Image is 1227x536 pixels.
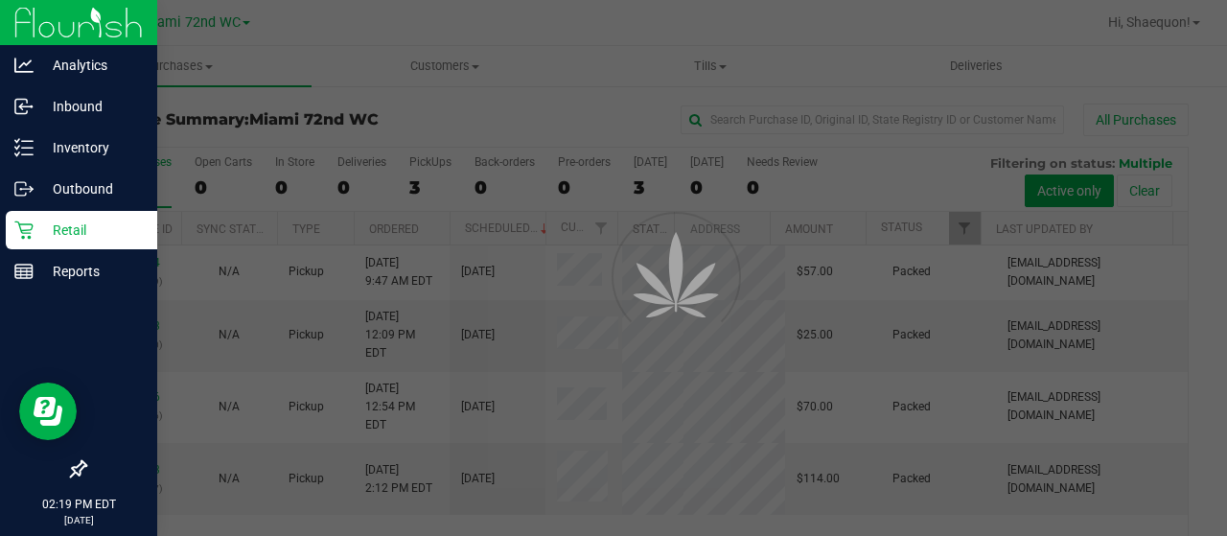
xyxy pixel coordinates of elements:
[34,260,149,283] p: Reports
[34,219,149,242] p: Retail
[9,513,149,527] p: [DATE]
[14,221,34,240] inline-svg: Retail
[14,97,34,116] inline-svg: Inbound
[14,138,34,157] inline-svg: Inventory
[34,136,149,159] p: Inventory
[14,262,34,281] inline-svg: Reports
[14,56,34,75] inline-svg: Analytics
[19,383,77,440] iframe: Resource center
[34,177,149,200] p: Outbound
[34,54,149,77] p: Analytics
[9,496,149,513] p: 02:19 PM EDT
[34,95,149,118] p: Inbound
[14,179,34,198] inline-svg: Outbound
